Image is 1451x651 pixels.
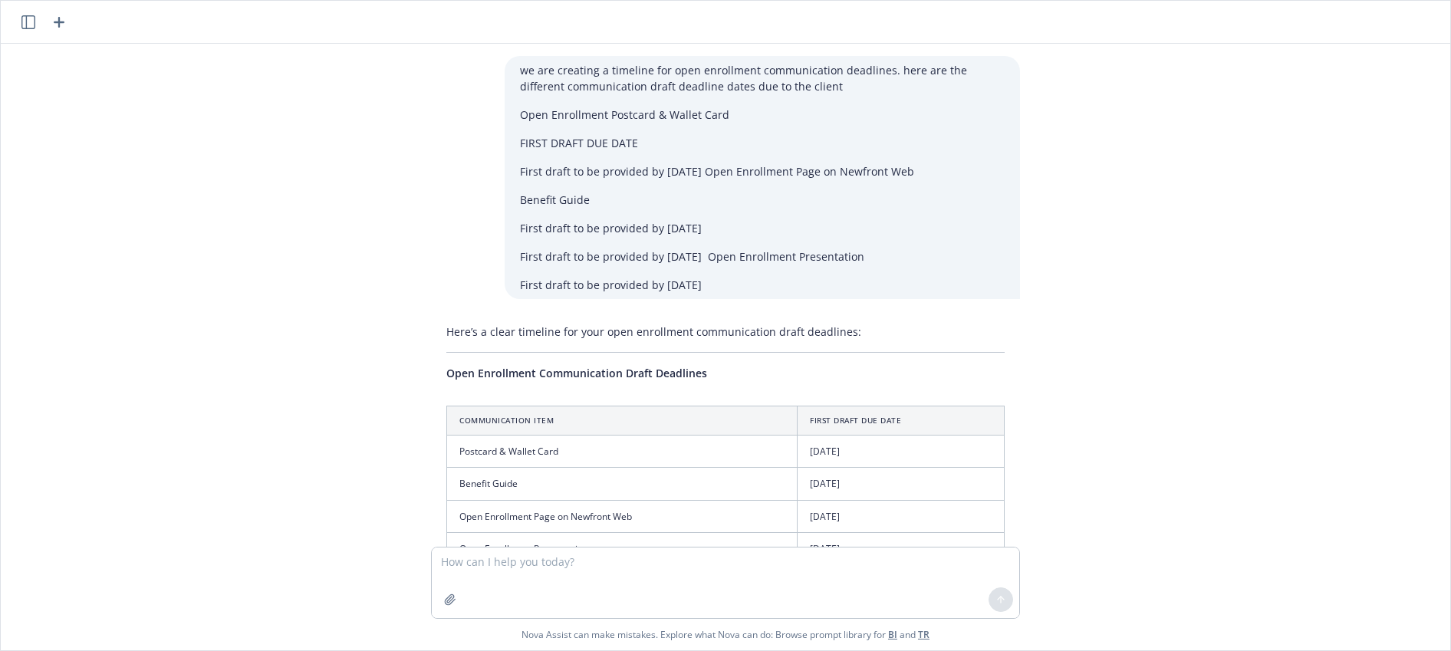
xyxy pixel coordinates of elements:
span: Open Enrollment Communication Draft Deadlines [446,366,707,380]
p: First draft to be provided by [DATE] [520,220,1005,236]
p: First draft to be provided by [DATE] Open Enrollment Presentation [520,248,1005,265]
th: Communication Item [447,406,798,436]
td: [DATE] [798,436,1005,468]
a: BI [888,628,897,641]
td: Postcard & Wallet Card [447,436,798,468]
span: Nova Assist can make mistakes. Explore what Nova can do: Browse prompt library for and [7,619,1444,650]
p: Benefit Guide [520,192,1005,208]
td: Open Enrollment Presentation [447,532,798,564]
p: First draft to be provided by [DATE] Open Enrollment Page on Newfront Web [520,163,1005,179]
a: TR [918,628,929,641]
p: First draft to be provided by [DATE] [520,277,1005,293]
th: First Draft Due Date [798,406,1005,436]
p: we are creating a timeline for open enrollment communication deadlines. here are the different co... [520,62,1005,94]
td: Benefit Guide [447,468,798,500]
td: [DATE] [798,468,1005,500]
p: Here’s a clear timeline for your open enrollment communication draft deadlines: [446,324,1005,340]
p: Open Enrollment Postcard & Wallet Card [520,107,1005,123]
p: FIRST DRAFT DUE DATE [520,135,1005,151]
td: [DATE] [798,500,1005,532]
td: [DATE] [798,532,1005,564]
td: Open Enrollment Page on Newfront Web [447,500,798,532]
